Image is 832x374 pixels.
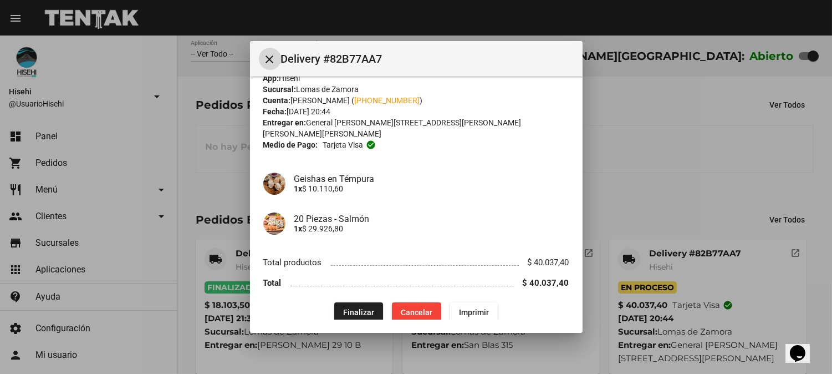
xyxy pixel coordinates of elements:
[263,84,569,95] div: Lomas de Zamora
[294,214,569,224] h4: 20 Piezas - Salmón
[294,224,303,233] b: 1x
[263,117,569,139] div: General [PERSON_NAME][STREET_ADDRESS][PERSON_NAME][PERSON_NAME][PERSON_NAME]
[263,73,569,84] div: Hisehi
[785,330,821,363] iframe: chat widget
[334,302,383,322] button: Finalizar
[259,48,281,70] button: Cerrar
[263,213,285,235] img: 73fe07b4-711d-411a-ad3a-f09bfbfa50d3.jpg
[392,302,441,322] button: Cancelar
[263,118,307,127] strong: Entregar en:
[401,308,432,317] span: Cancelar
[294,174,569,184] h4: Geishas en Témpura
[343,308,374,317] span: Finalizar
[294,184,303,193] b: 1x
[263,74,279,83] strong: App:
[263,106,569,117] div: [DATE] 20:44
[263,85,297,94] strong: Sucursal:
[450,302,498,322] button: Imprimir
[263,53,277,66] mat-icon: Cerrar
[294,224,569,233] p: $ 29.926,80
[459,308,489,317] span: Imprimir
[263,96,291,105] strong: Cuenta:
[355,96,420,105] a: [PHONE_NUMBER]
[263,252,569,273] li: Total productos $ 40.037,40
[263,139,318,150] strong: Medio de Pago:
[281,50,574,68] span: Delivery #82B77AA7
[323,139,363,150] span: Tarjeta visa
[263,95,569,106] div: [PERSON_NAME] ( )
[294,184,569,193] p: $ 10.110,60
[366,140,376,150] mat-icon: check_circle
[263,173,285,195] img: 44ecd3bb-ae64-4113-ab37-ec1ee98a5b37.jpg
[263,273,569,294] li: Total $ 40.037,40
[263,107,287,116] strong: Fecha:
